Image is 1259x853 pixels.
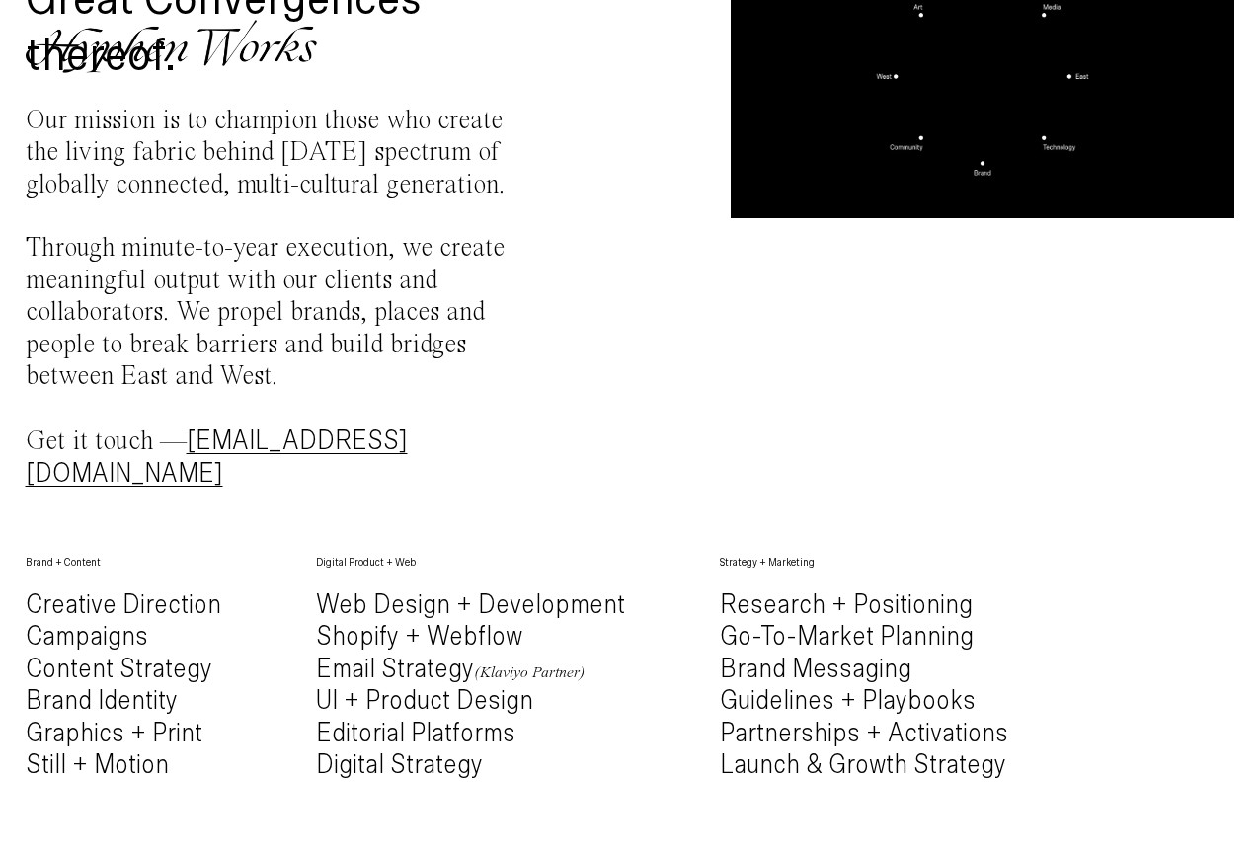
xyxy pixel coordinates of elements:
[720,589,1008,781] h4: Research + Positioning Go-To-Market Planning Brand Messaging Guidelines + Playbooks Partnerships ...
[910,33,1057,54] a: Select Works
[26,427,408,487] a: [EMAIL_ADDRESS][DOMAIN_NAME]
[1088,33,1155,54] a: About
[720,555,1008,570] h6: Strategy + Marketing
[474,665,585,681] em: (Klaviyo Partner)
[26,20,317,73] img: Hyphen Works
[26,589,221,781] h4: Creative Direction Campaigns Content Strategy Brand Identity Graphics + Print Still + Motion
[316,555,625,570] h6: Digital Product + Web
[1187,32,1234,53] a: 中文
[910,29,1057,56] div: Select Works
[26,106,529,492] p: Our mission is to champion those who create the living fabric behind [DATE] spectrum of globally ...
[26,555,221,570] h6: Brand + Content
[316,589,625,781] h4: Web Design + Development Shopify + Webflow Email Strategy UI + Product Design Editorial Platforms...
[1088,29,1155,56] div: About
